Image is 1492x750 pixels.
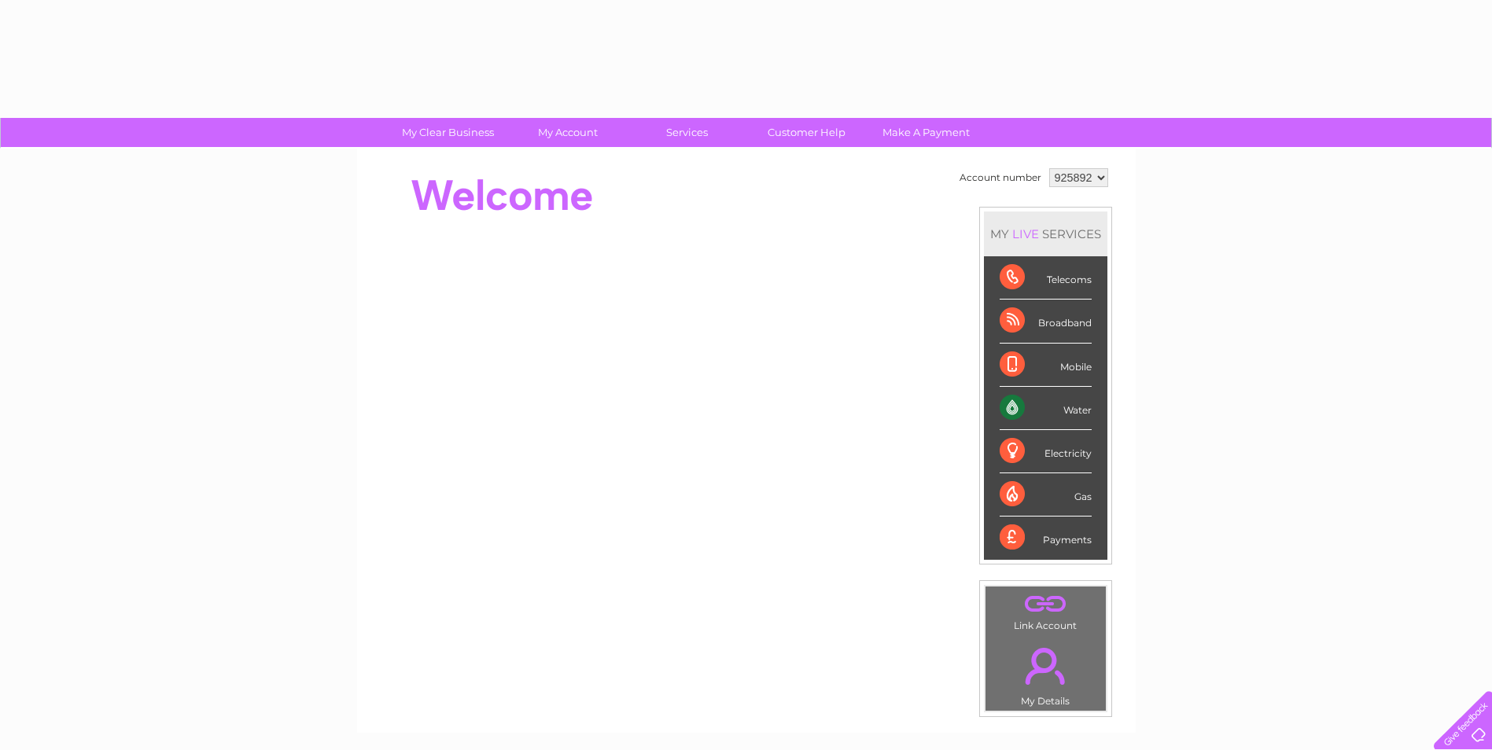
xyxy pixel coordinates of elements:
a: Customer Help [742,118,871,147]
td: My Details [985,634,1107,711]
div: Mobile [1000,344,1092,387]
a: My Account [503,118,632,147]
a: My Clear Business [383,118,513,147]
a: . [989,590,1102,618]
div: Payments [1000,517,1092,559]
a: . [989,638,1102,693]
a: Make A Payment [861,118,991,147]
div: MY SERVICES [984,211,1107,256]
div: Telecoms [1000,256,1092,300]
div: Water [1000,387,1092,430]
div: Broadband [1000,300,1092,343]
td: Account number [956,164,1045,191]
div: Gas [1000,473,1092,517]
td: Link Account [985,586,1107,635]
div: Electricity [1000,430,1092,473]
div: LIVE [1009,226,1042,241]
a: Services [622,118,752,147]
